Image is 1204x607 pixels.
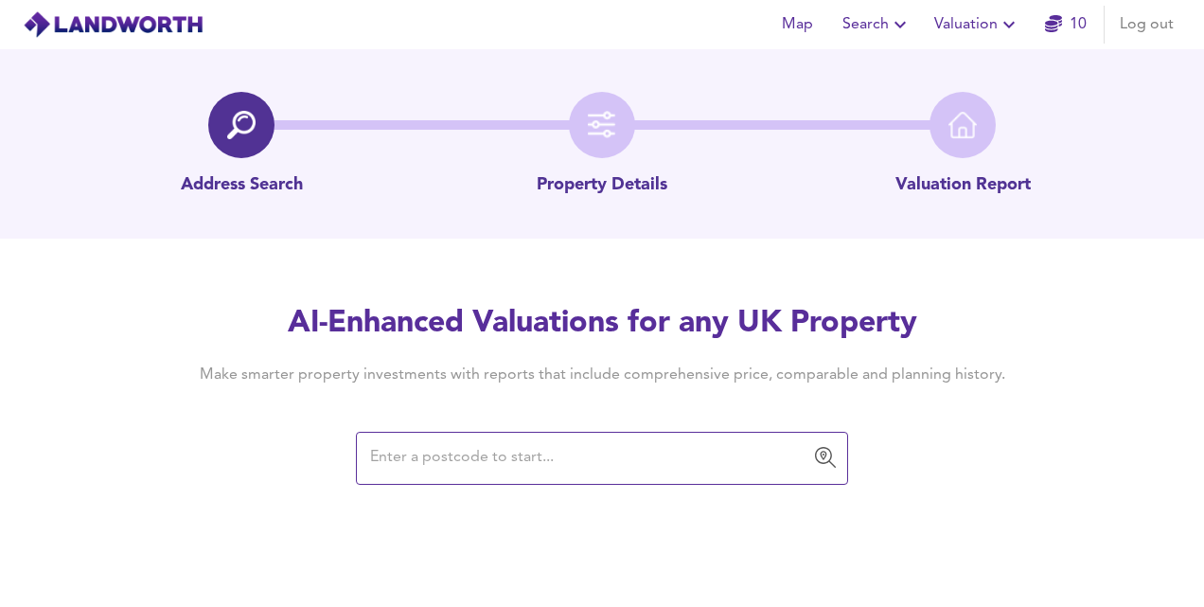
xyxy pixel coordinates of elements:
button: Map [767,6,827,44]
p: Valuation Report [895,173,1031,198]
span: Valuation [934,11,1020,38]
p: Property Details [537,173,667,198]
img: search-icon [227,111,256,139]
span: Map [774,11,820,38]
h2: AI-Enhanced Valuations for any UK Property [170,303,1034,345]
span: Search [842,11,912,38]
img: filter-icon [588,111,616,139]
img: logo [23,10,204,39]
a: 10 [1045,11,1087,38]
button: Valuation [927,6,1028,44]
button: Log out [1112,6,1181,44]
button: 10 [1036,6,1096,44]
span: Log out [1120,11,1174,38]
img: home-icon [948,111,977,139]
button: Search [835,6,919,44]
h4: Make smarter property investments with reports that include comprehensive price, comparable and p... [170,365,1034,385]
p: Address Search [181,173,303,198]
input: Enter a postcode to start... [364,440,811,476]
